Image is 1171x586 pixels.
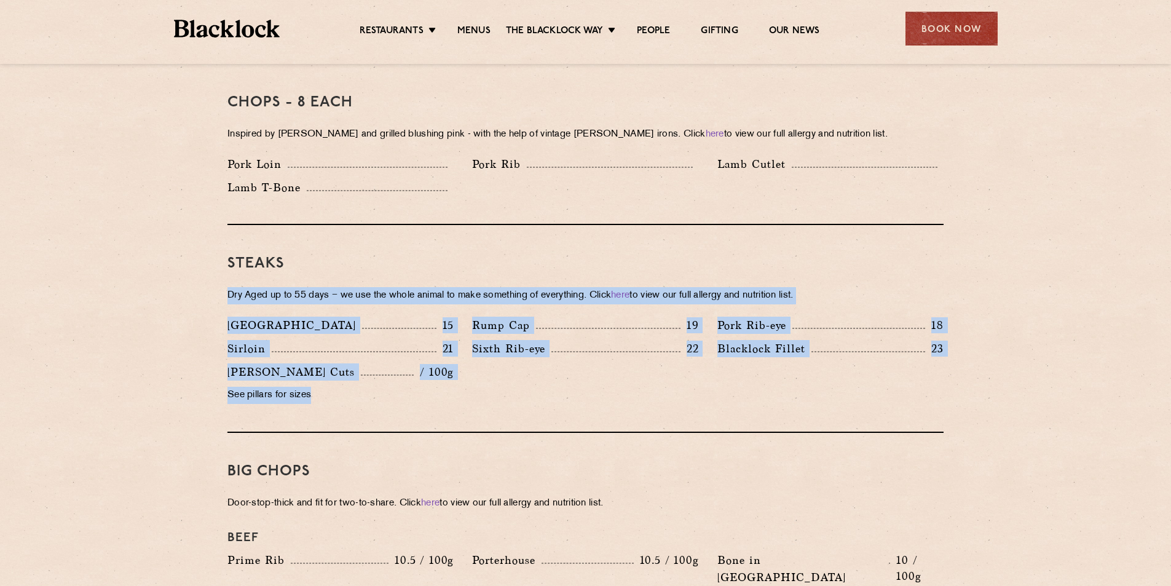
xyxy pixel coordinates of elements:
a: here [706,130,724,139]
p: Porterhouse [472,552,542,569]
a: Restaurants [360,25,424,39]
p: 23 [925,341,944,357]
p: Sirloin [227,340,272,357]
p: 10 / 100g [890,552,944,584]
p: Pork Loin [227,156,288,173]
p: [GEOGRAPHIC_DATA] [227,317,362,334]
p: Door-stop-thick and fit for two-to-share. Click to view our full allergy and nutrition list. [227,495,944,512]
a: People [637,25,670,39]
p: Blacklock Fillet [717,340,811,357]
p: 15 [436,317,454,333]
p: 18 [925,317,944,333]
p: Sixth Rib-eye [472,340,551,357]
p: 21 [436,341,454,357]
p: 22 [680,341,699,357]
p: Lamb Cutlet [717,156,792,173]
p: 10.5 / 100g [388,552,454,568]
h3: Steaks [227,256,944,272]
p: Pork Rib-eye [717,317,792,334]
p: [PERSON_NAME] Cuts [227,363,361,381]
p: Rump Cap [472,317,536,334]
p: 19 [680,317,699,333]
div: Book Now [905,12,998,46]
a: Gifting [701,25,738,39]
p: See pillars for sizes [227,387,454,404]
h3: Big Chops [227,464,944,480]
a: Our News [769,25,820,39]
p: Dry Aged up to 55 days − we use the whole animal to make something of everything. Click to view o... [227,287,944,304]
a: here [421,499,440,508]
h3: Chops - 8 each [227,95,944,111]
p: Pork Rib [472,156,527,173]
a: The Blacklock Way [506,25,603,39]
p: Inspired by [PERSON_NAME] and grilled blushing pink - with the help of vintage [PERSON_NAME] iron... [227,126,944,143]
p: Prime Rib [227,552,291,569]
p: 10.5 / 100g [634,552,699,568]
a: Menus [457,25,491,39]
p: / 100g [414,364,454,380]
img: BL_Textured_Logo-footer-cropped.svg [174,20,280,38]
a: here [611,291,629,300]
p: Lamb T-Bone [227,179,307,196]
p: Bone in [GEOGRAPHIC_DATA] [717,552,889,586]
h4: Beef [227,531,944,545]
